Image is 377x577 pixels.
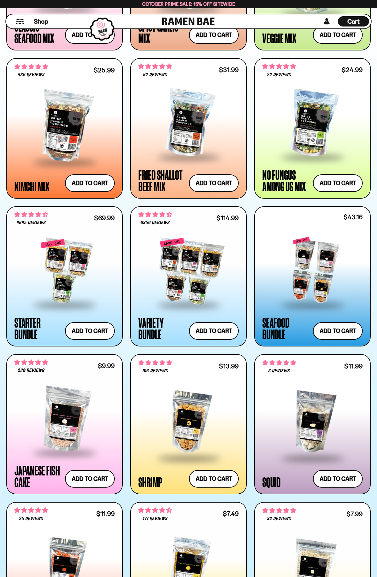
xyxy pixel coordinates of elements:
[14,506,48,514] span: 4.88 stars
[254,354,371,494] a: 4.75 stars 8 reviews $11.99 Squid Add to cart
[98,363,115,369] div: $9.99
[262,62,296,71] span: 4.82 stars
[189,26,239,44] button: Add to cart
[344,363,363,369] div: $11.99
[262,169,310,192] div: No Fungus Among Us Mix
[138,210,172,219] span: 4.63 stars
[342,67,363,73] div: $24.99
[313,322,363,340] button: Add to cart
[14,21,62,44] div: Classic Seafood Mix
[313,470,363,488] button: Add to cart
[34,17,48,26] span: Shop
[19,516,43,521] span: 25 reviews
[268,368,290,374] span: 8 reviews
[142,368,168,374] span: 106 reviews
[130,354,247,494] a: 4.91 stars 106 reviews $13.99 Shrimp Add to cart
[216,215,239,221] div: $114.99
[94,67,115,73] div: $25.99
[142,1,235,7] span: October Prime Sale: 15% off Sitewide
[18,368,45,373] span: 230 reviews
[138,506,172,514] span: 4.71 stars
[65,26,115,44] button: Add to cart
[219,67,239,73] div: $31.99
[138,62,172,71] span: 4.83 stars
[338,14,369,28] div: Cart
[138,317,186,340] div: Variety Bundle
[254,206,371,346] a: $43.16 Seafood Bundle Add to cart
[65,470,115,488] button: Add to cart
[14,465,62,488] div: Japanese Fish Cake
[17,220,46,225] span: 4845 reviews
[254,58,371,198] a: 4.82 stars 22 reviews $24.99 No Fungus Among Us Mix Add to cart
[267,516,291,521] span: 32 reviews
[16,19,24,24] button: Mobile Menu Trigger
[14,63,48,71] span: 4.76 stars
[130,58,247,198] a: 4.83 stars 82 reviews $31.99 Fried Shallot Beef Mix Add to cart
[189,322,239,340] button: Add to cart
[65,322,115,340] button: Add to cart
[138,169,186,192] div: Fried Shallot Beef Mix
[14,210,48,219] span: 4.71 stars
[262,32,296,44] div: Veggie Mix
[262,359,296,367] span: 4.75 stars
[143,516,168,521] span: 177 reviews
[347,18,360,25] span: Cart
[14,358,48,367] span: 4.77 stars
[94,215,115,221] div: $69.99
[262,476,280,488] div: Squid
[262,317,310,340] div: Seafood Bundle
[14,180,49,192] div: Kimchi Mix
[65,174,115,192] button: Add to cart
[344,214,363,220] div: $43.16
[313,26,363,44] button: Add to cart
[262,506,296,515] span: 4.78 stars
[138,21,186,44] div: Spicy Garlic Mix
[6,354,123,494] a: 4.77 stars 230 reviews $9.99 Japanese Fish Cake Add to cart
[96,511,115,517] div: $11.99
[346,511,363,517] div: $7.99
[141,220,170,225] span: 6356 reviews
[219,363,239,369] div: $13.99
[34,16,48,27] a: Shop
[14,317,62,340] div: Starter Bundle
[223,511,239,517] div: $7.49
[189,174,239,192] button: Add to cart
[6,206,123,346] a: 4.71 stars 4845 reviews $69.99 Starter Bundle Add to cart
[18,72,45,78] span: 436 reviews
[143,72,167,78] span: 82 reviews
[138,476,162,488] div: Shrimp
[6,58,123,198] a: 4.76 stars 436 reviews $25.99 Kimchi Mix Add to cart
[138,359,172,367] span: 4.91 stars
[313,174,363,192] button: Add to cart
[189,470,239,488] button: Add to cart
[130,206,247,346] a: 4.63 stars 6356 reviews $114.99 Variety Bundle Add to cart
[267,72,291,78] span: 22 reviews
